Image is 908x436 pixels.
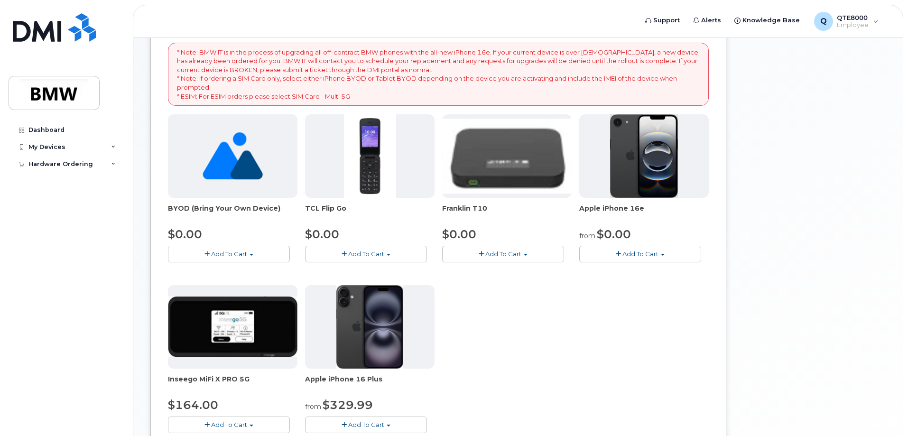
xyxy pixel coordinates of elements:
span: $164.00 [168,398,218,412]
span: $329.99 [323,398,373,412]
button: Add To Cart [168,246,290,262]
span: QTE8000 [837,14,869,21]
button: Add To Cart [168,417,290,433]
span: Add To Cart [211,250,247,258]
button: Add To Cart [579,246,701,262]
span: $0.00 [442,227,476,241]
span: Add To Cart [485,250,521,258]
div: QTE8000 [807,12,885,31]
div: Franklin T10 [442,204,572,223]
span: Add To Cart [348,250,384,258]
a: Knowledge Base [728,11,806,30]
img: TCL_FLIP_MODE.jpg [344,114,396,198]
img: cut_small_inseego_5G.jpg [168,297,297,357]
img: t10.jpg [442,119,572,194]
button: Add To Cart [442,246,564,262]
div: BYOD (Bring Your Own Device) [168,204,297,223]
a: Alerts [686,11,728,30]
iframe: Messenger Launcher [867,395,901,429]
span: $0.00 [305,227,339,241]
button: Add To Cart [305,246,427,262]
span: $0.00 [168,227,202,241]
span: Employee [837,21,869,29]
small: from [579,232,595,240]
div: Apple iPhone 16 Plus [305,374,435,393]
img: no_image_found-2caef05468ed5679b831cfe6fc140e25e0c280774317ffc20a367ab7fd17291e.png [203,114,263,198]
p: * Note: BMW IT is in the process of upgrading all off-contract BMW phones with the all-new iPhone... [177,48,700,101]
button: Add To Cart [305,417,427,433]
img: iphone16e.png [610,114,678,198]
a: Support [639,11,686,30]
div: Apple iPhone 16e [579,204,709,223]
span: Add To Cart [211,421,247,428]
span: Alerts [701,16,721,25]
span: Knowledge Base [742,16,800,25]
span: Add To Cart [348,421,384,428]
span: Add To Cart [622,250,658,258]
span: Support [653,16,680,25]
small: from [305,402,321,411]
div: TCL Flip Go [305,204,435,223]
div: Inseego MiFi X PRO 5G [168,374,297,393]
span: $0.00 [597,227,631,241]
img: iphone_16_plus.png [336,285,403,369]
span: Q [820,16,827,27]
